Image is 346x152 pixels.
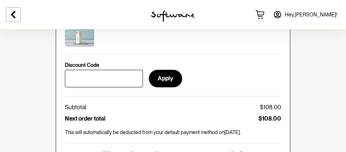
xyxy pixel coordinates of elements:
span: Hey, [PERSON_NAME] ! [285,12,337,18]
img: software logo [151,10,195,22]
p: $108.00 [258,115,281,122]
button: Apply [149,70,182,87]
p: This will automatically be deducted from your default payment method on [DATE] . [65,129,281,136]
p: Next order total [65,115,106,122]
p: Discount Code [65,62,99,68]
img: cktujnfao00003e5xv1847p5a.jpg [65,18,94,47]
a: Hey,[PERSON_NAME]! [269,6,342,23]
p: Subtotal [65,104,86,111]
p: $108.00 [260,104,281,111]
